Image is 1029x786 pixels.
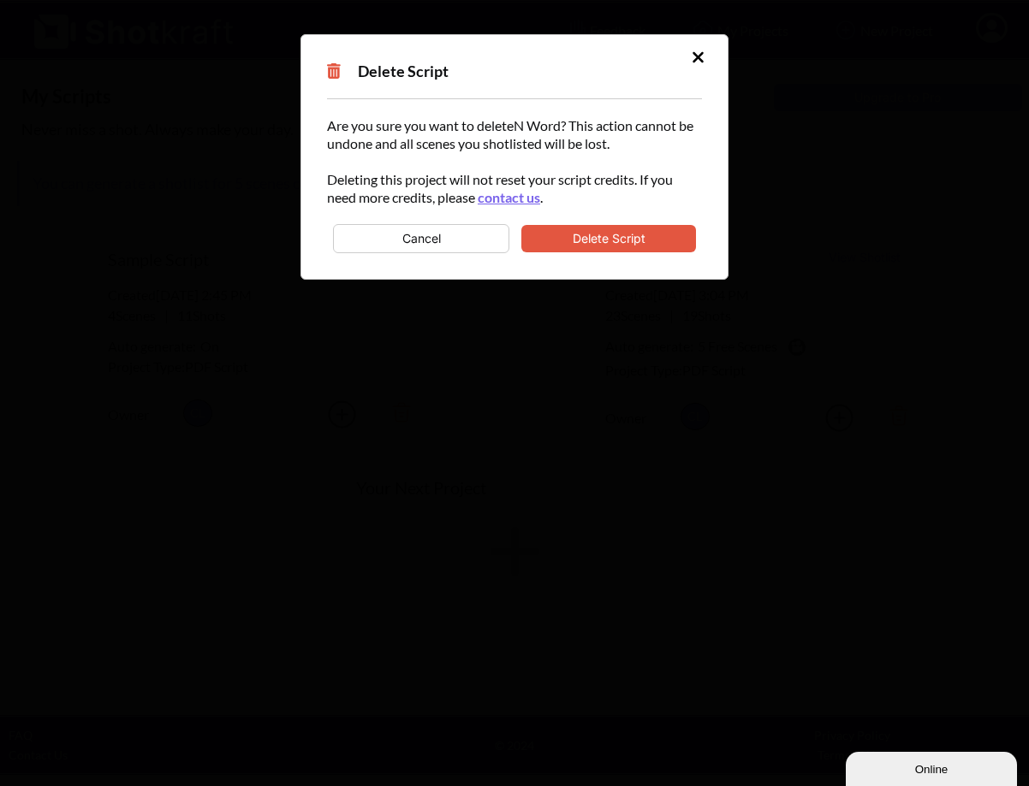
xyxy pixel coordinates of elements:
[521,225,696,252] button: Delete Script
[327,62,449,80] span: Delete Script
[478,189,540,205] a: contact us
[846,748,1020,786] iframe: chat widget
[327,116,702,253] div: Are you sure you want to delete N Word ? This action cannot be undone and all scenes you shotlist...
[333,224,509,253] button: Cancel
